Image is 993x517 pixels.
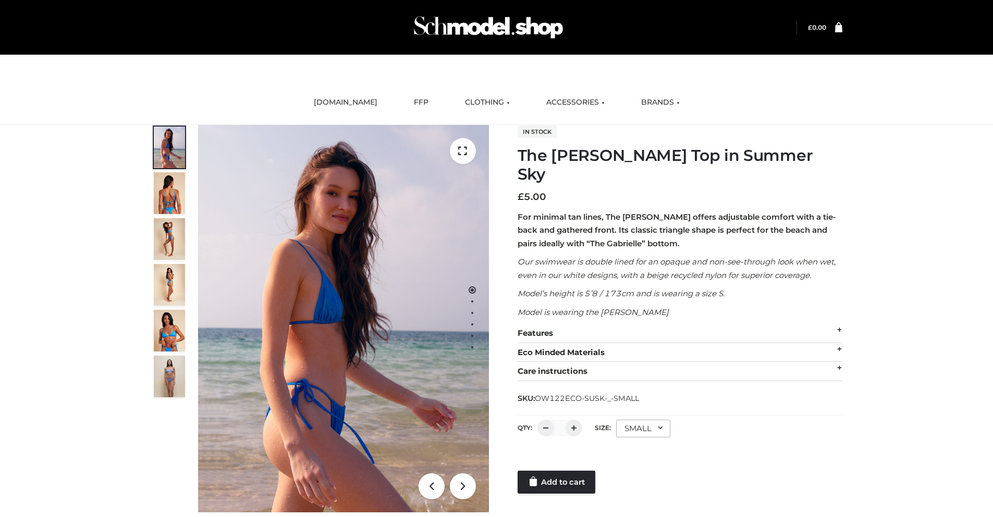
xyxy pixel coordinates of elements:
[518,362,842,381] div: Care instructions
[518,125,557,138] span: In stock
[154,264,185,306] img: 3.Alex-top_CN-1-1-2.jpg
[633,91,688,114] a: BRANDS
[518,392,640,405] span: SKU:
[518,191,546,203] bdi: 5.00
[808,23,826,31] a: £0.00
[457,91,518,114] a: CLOTHING
[518,307,669,317] em: Model is wearing the [PERSON_NAME]
[154,172,185,214] img: 5.Alex-top_CN-1-1_1-1.jpg
[410,7,567,48] img: Schmodel Admin 964
[518,324,842,343] div: Features
[518,424,532,432] label: QTY:
[518,471,595,494] a: Add to cart
[518,257,836,280] em: Our swimwear is double lined for an opaque and non-see-through look when wet, even in our white d...
[518,146,842,184] h1: The [PERSON_NAME] Top in Summer Sky
[518,191,524,203] span: £
[595,424,611,432] label: Size:
[154,310,185,351] img: 2.Alex-top_CN-1-1-2.jpg
[538,91,612,114] a: ACCESSORIES
[198,125,489,512] img: 1.Alex-top_SS-1_4464b1e7-c2c9-4e4b-a62c-58381cd673c0 (1)
[406,91,436,114] a: FFP
[306,91,385,114] a: [DOMAIN_NAME]
[518,288,725,298] em: Model’s height is 5’8 / 173cm and is wearing a size S.
[808,23,812,31] span: £
[154,218,185,260] img: 4.Alex-top_CN-1-1-2.jpg
[154,356,185,397] img: SSVC.jpg
[518,212,836,248] strong: For minimal tan lines, The [PERSON_NAME] offers adjustable comfort with a tie-back and gathered f...
[616,420,670,437] div: SMALL
[154,127,185,168] img: 1.Alex-top_SS-1_4464b1e7-c2c9-4e4b-a62c-58381cd673c0-1.jpg
[518,343,842,362] div: Eco Minded Materials
[535,394,639,403] span: OW122ECO-SUSK-_-SMALL
[808,23,826,31] bdi: 0.00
